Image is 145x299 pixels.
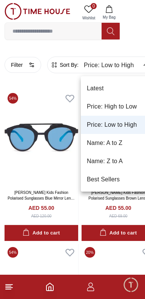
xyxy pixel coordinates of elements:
[123,277,139,293] div: Chat Widget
